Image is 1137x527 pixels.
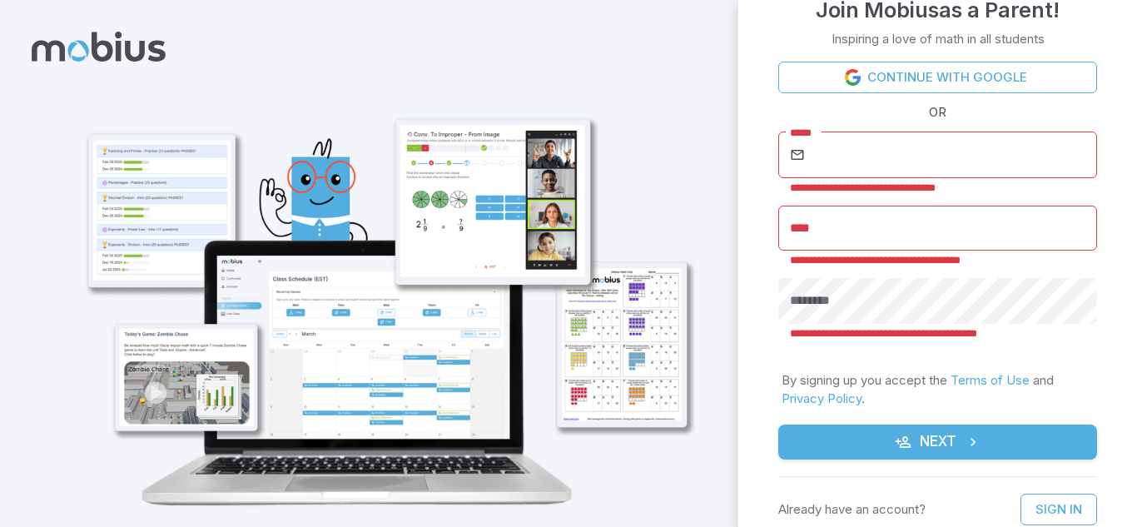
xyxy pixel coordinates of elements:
[778,500,926,519] p: Already have an account?
[55,47,708,526] img: parent_1-illustration
[778,425,1097,460] button: Next
[782,371,1094,408] p: By signing up you accept the and .
[951,372,1030,388] a: Terms of Use
[832,30,1045,48] p: Inspiring a love of math in all students
[782,390,861,406] a: Privacy Policy
[925,103,951,122] span: OR
[1020,494,1097,525] a: Sign In
[778,62,1097,93] a: Continue with Google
